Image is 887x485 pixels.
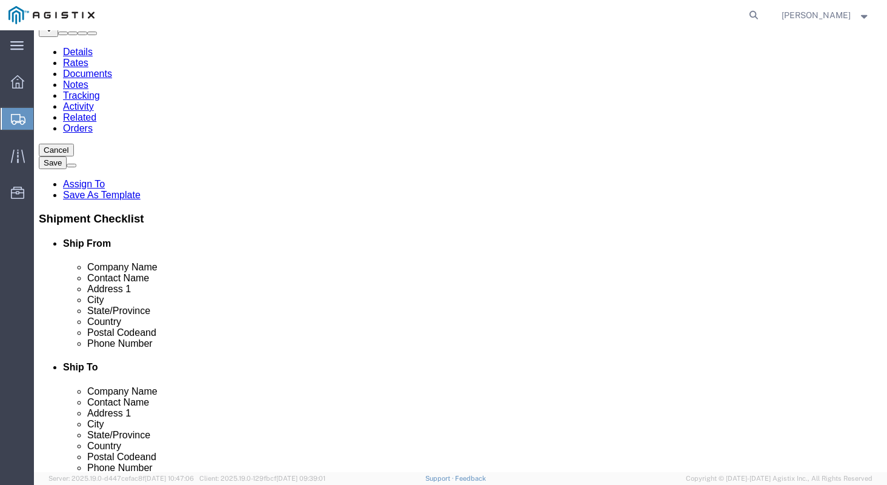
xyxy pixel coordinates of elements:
span: Server: 2025.19.0-d447cefac8f [48,475,194,482]
span: Client: 2025.19.0-129fbcf [199,475,325,482]
a: Feedback [455,475,486,482]
button: [PERSON_NAME] [781,8,871,22]
span: [DATE] 09:39:01 [276,475,325,482]
span: Copyright © [DATE]-[DATE] Agistix Inc., All Rights Reserved [686,473,872,484]
span: [DATE] 10:47:06 [145,475,194,482]
iframe: FS Legacy Container [34,30,887,472]
span: Brooke Schultz [782,8,851,22]
a: Support [425,475,456,482]
img: logo [8,6,95,24]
